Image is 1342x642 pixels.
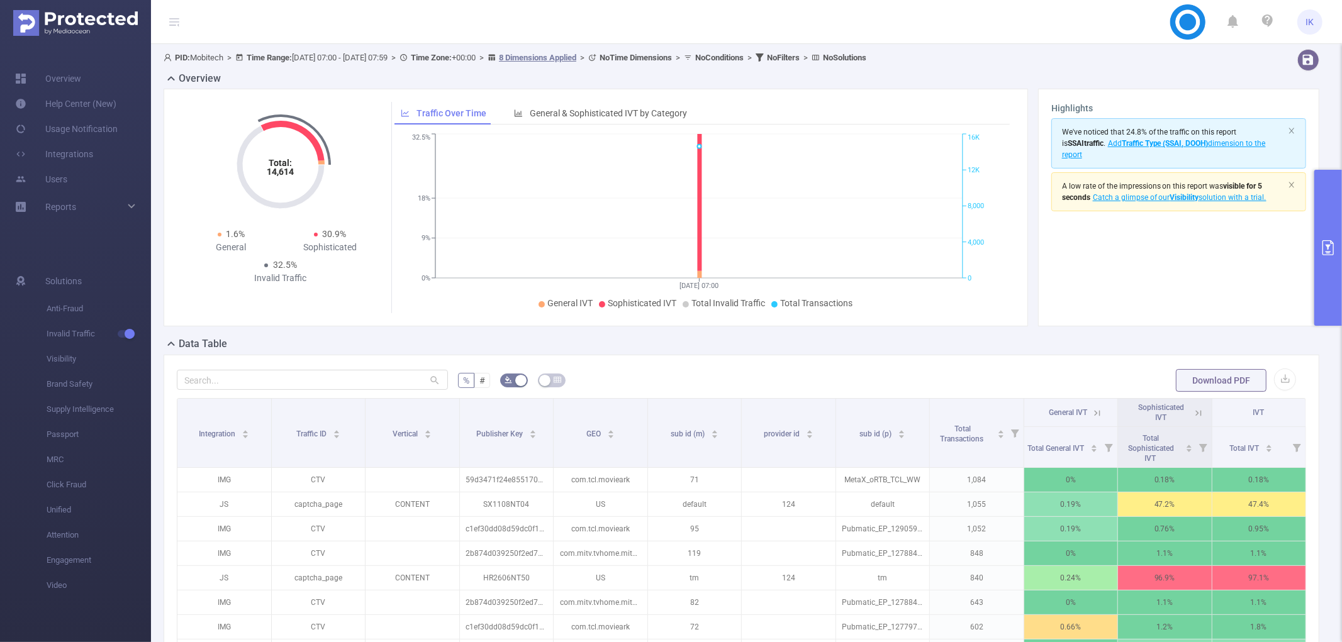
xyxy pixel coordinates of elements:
h2: Data Table [179,336,227,351]
i: icon: caret-down [333,433,340,437]
p: default [648,492,742,516]
p: 47.4% [1212,492,1306,516]
p: 0% [1024,541,1118,565]
span: Integration [199,429,237,438]
i: icon: caret-up [1185,443,1192,446]
p: CONTENT [366,492,459,516]
p: 1.1% [1212,541,1306,565]
div: Sophisticated [281,241,379,254]
tspan: 12K [968,166,980,174]
span: We've noticed that 24.8% of the traffic on this report is . [1062,128,1266,159]
p: 1,084 [930,468,1024,492]
i: icon: caret-down [425,433,432,437]
p: HR2606NT50 [460,566,554,590]
span: IVT [1253,408,1265,417]
tspan: 32.5% [412,134,430,142]
span: Vertical [393,429,420,438]
div: Sort [242,428,249,436]
p: CONTENT [366,566,459,590]
span: Engagement [47,548,151,573]
span: General IVT [1049,408,1087,417]
i: icon: caret-up [242,428,249,432]
tspan: 16K [968,134,980,142]
span: Passport [47,422,151,447]
p: 1.2% [1118,615,1212,639]
u: 8 Dimensions Applied [499,53,576,62]
h3: Highlights [1051,102,1306,115]
p: 0.18% [1118,468,1212,492]
i: icon: caret-down [529,433,536,437]
p: com.mitv.tvhome.mitvplus [554,590,647,614]
p: MetaX_oRTB_TCL_WW [836,468,930,492]
i: icon: caret-down [1091,447,1098,451]
p: 1,055 [930,492,1024,516]
p: 0.95% [1212,517,1306,541]
span: General & Sophisticated IVT by Category [530,108,687,118]
span: Invalid Traffic [47,321,151,346]
span: Solutions [45,268,82,294]
a: Users [15,167,67,192]
p: c1ef30dd08d59dc0f153f7e6962007e5 [460,615,554,639]
span: provider id [764,429,802,438]
i: icon: caret-up [607,428,614,432]
span: Traffic ID [296,429,328,438]
a: Overview [15,66,81,91]
span: Sophisticated IVT [608,298,676,308]
p: captcha_page [272,492,366,516]
i: icon: line-chart [401,109,410,118]
p: 124 [742,492,836,516]
span: Total IVT [1229,444,1261,453]
p: CTV [272,590,366,614]
i: icon: caret-up [711,428,718,432]
b: No Conditions [695,53,744,62]
a: Reports [45,194,76,219]
p: com.tcl.movieark [554,517,647,541]
i: Filter menu [1288,427,1306,467]
b: Visibility [1170,193,1199,202]
tspan: Total: [269,158,293,168]
input: Search... [177,370,448,390]
div: Sort [806,428,814,436]
p: 95 [648,517,742,541]
i: icon: caret-down [997,433,1004,437]
p: IMG [177,517,271,541]
span: GEO [586,429,603,438]
span: 32.5% [273,260,297,270]
span: 1.6% [226,229,245,239]
p: Pubmatic_EP_1277970_TCL_IN_SEA [836,615,930,639]
p: IMG [177,590,271,614]
a: Integrations [15,141,93,167]
span: Attention [47,523,151,548]
i: Filter menu [1006,399,1024,467]
p: CTV [272,517,366,541]
div: Sort [1185,443,1193,450]
div: Sort [1265,443,1273,450]
span: General IVT [547,298,593,308]
div: Sort [997,428,1005,436]
span: Sophisticated IVT [1138,403,1184,422]
span: Publisher Key [476,429,525,438]
tspan: 4,000 [968,238,984,246]
p: tm [836,566,930,590]
span: sub id (p) [859,429,893,438]
p: 0% [1024,468,1118,492]
h2: Overview [179,71,221,86]
p: IMG [177,468,271,492]
div: Sort [424,428,432,436]
span: Total Transactions [780,298,853,308]
i: icon: caret-down [607,433,614,437]
p: 0.19% [1024,492,1118,516]
span: Traffic Over Time [417,108,486,118]
span: Mobitech [DATE] 07:00 - [DATE] 07:59 +00:00 [164,53,866,62]
span: IK [1306,9,1314,35]
div: Sort [607,428,615,436]
p: 1.1% [1118,590,1212,614]
i: icon: caret-down [806,433,813,437]
p: 0.66% [1024,615,1118,639]
span: > [223,53,235,62]
p: 0.76% [1118,517,1212,541]
p: 1.1% [1212,590,1306,614]
p: IMG [177,541,271,565]
p: SX1108NT04 [460,492,554,516]
span: # [479,375,485,385]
